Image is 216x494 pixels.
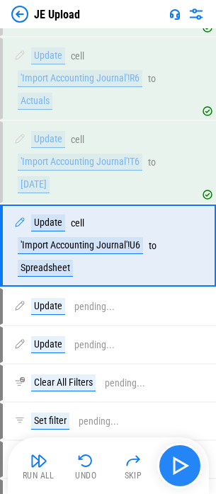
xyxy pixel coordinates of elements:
div: pending... [79,416,119,427]
img: Undo [77,452,94,469]
button: Undo [63,449,108,483]
img: Back [11,6,28,23]
div: JE Upload [34,8,80,21]
div: to [149,241,157,251]
div: Spreadsheet [18,260,73,277]
div: Undo [75,471,96,480]
div: 'Import Accounting Journal'!T6 [18,154,142,171]
div: Skip [125,471,142,480]
div: Clear All Filters [31,374,96,391]
div: pending... [105,378,145,389]
div: cell [71,51,84,62]
div: Actuals [18,93,52,110]
button: Run All [16,449,62,483]
div: Update [31,131,65,148]
img: Skip [125,452,142,469]
div: pending... [74,340,115,350]
div: Update [31,214,65,231]
img: Settings menu [188,6,205,23]
div: 'Import Accounting Journal'!U6 [18,237,143,254]
div: Update [31,336,65,353]
div: cell [71,218,84,229]
div: to [148,157,156,168]
div: 'Import Accounting Journal'!R6 [18,70,142,87]
div: Update [31,47,65,64]
div: [DATE] [18,176,50,193]
div: Run All [23,471,55,480]
div: to [148,74,156,84]
img: Support [169,8,181,20]
img: Main button [169,454,191,477]
div: Update [31,298,65,315]
button: Skip [110,449,156,483]
div: cell [71,134,84,145]
div: pending... [74,301,115,312]
img: Run All [30,452,47,469]
div: Set filter [31,413,69,430]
